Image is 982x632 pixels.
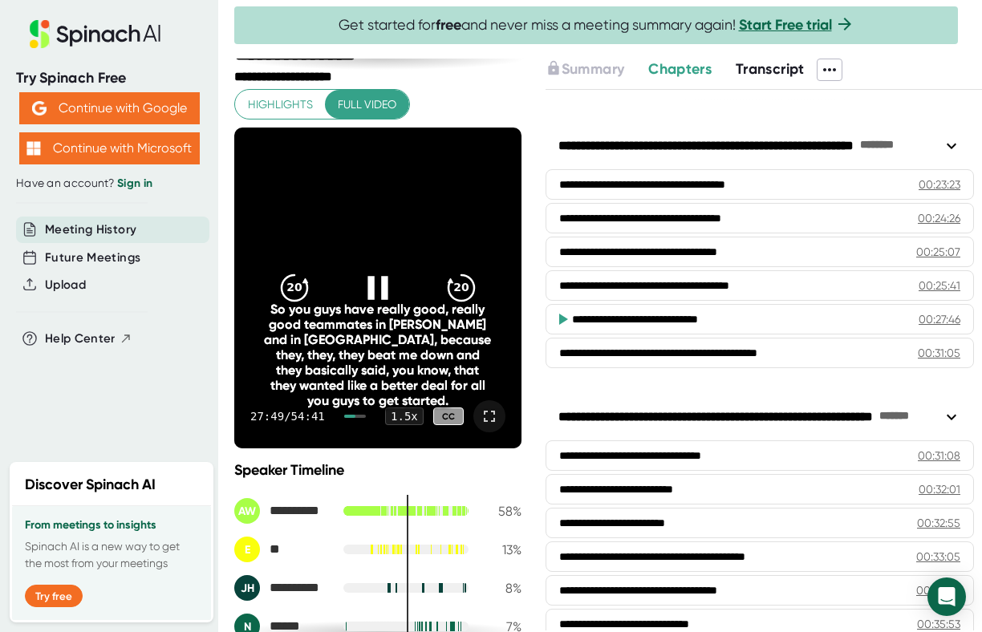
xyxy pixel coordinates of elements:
div: Try Spinach Free [16,69,202,87]
button: Continue with Microsoft [19,132,200,164]
div: 00:25:41 [919,278,960,294]
div: 00:33:05 [916,549,960,565]
h3: From meetings to insights [25,519,198,532]
button: Full video [325,90,409,120]
div: JH [234,575,260,601]
div: Open Intercom Messenger [927,577,966,616]
button: Help Center [45,330,132,348]
div: E [234,537,260,562]
button: Summary [546,59,624,80]
span: Get started for and never miss a meeting summary again! [339,16,854,34]
div: 00:35:53 [917,616,960,632]
b: free [436,16,461,34]
button: Transcript [736,59,805,80]
a: Sign in [117,176,152,190]
button: Future Meetings [45,249,140,267]
h2: Discover Spinach AI [25,474,156,496]
div: CC [433,407,464,426]
div: 1.5 x [385,407,424,425]
div: 00:23:23 [919,176,960,192]
div: 00:34:02 [916,582,960,598]
div: 00:31:08 [918,448,960,464]
a: Start Free trial [739,16,832,34]
div: Joe Hicken [234,575,331,601]
div: Speaker Timeline [234,461,521,479]
div: 00:24:26 [918,210,960,226]
div: 27:49 / 54:41 [250,410,325,423]
button: Meeting History [45,221,136,239]
span: Transcript [736,60,805,78]
button: Chapters [648,59,712,80]
span: Help Center [45,330,116,348]
div: Upgrade to access [546,59,648,81]
span: Highlights [248,95,313,115]
div: So you guys have really good, really good teammates in [PERSON_NAME] and in [GEOGRAPHIC_DATA], be... [263,302,493,408]
span: Chapters [648,60,712,78]
div: Adam Wenig [234,498,331,524]
img: Aehbyd4JwY73AAAAAElFTkSuQmCC [32,101,47,115]
div: 8 % [481,581,521,596]
p: Spinach AI is a new way to get the most from your meetings [25,538,198,572]
div: AW [234,498,260,524]
span: Summary [562,60,624,78]
div: 00:32:55 [917,515,960,531]
div: Ed [234,537,331,562]
button: Try free [25,585,83,607]
button: Upload [45,276,86,294]
button: Continue with Google [19,92,200,124]
div: 58 % [481,504,521,519]
div: 13 % [481,542,521,557]
div: Have an account? [16,176,202,191]
div: 00:31:05 [918,345,960,361]
button: Highlights [235,90,326,120]
span: Full video [338,95,396,115]
div: 00:27:46 [919,311,960,327]
div: 00:25:07 [916,244,960,260]
div: 00:32:01 [919,481,960,497]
